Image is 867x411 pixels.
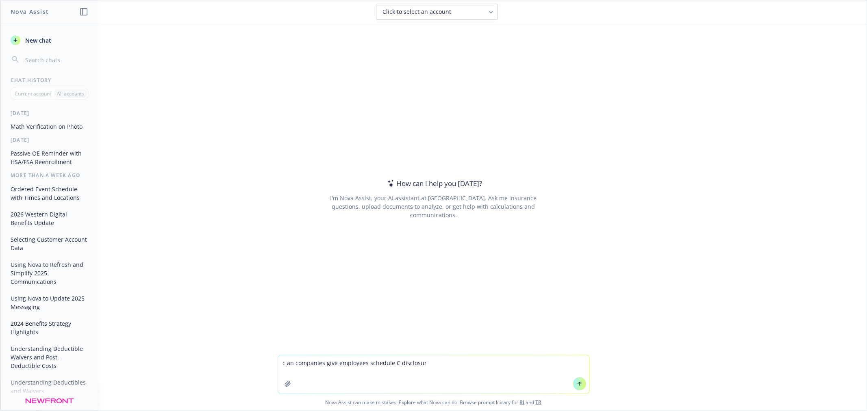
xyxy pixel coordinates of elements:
[7,292,91,314] button: Using Nova to Update 2025 Messaging
[7,233,91,255] button: Selecting Customer Account Data
[536,399,542,406] a: TR
[7,317,91,339] button: 2024 Benefits Strategy Highlights
[24,36,51,45] span: New chat
[520,399,525,406] a: BI
[24,54,88,65] input: Search chats
[15,90,51,97] p: Current account
[1,136,98,143] div: [DATE]
[7,258,91,288] button: Using Nova to Refresh and Simplify 2025 Communications
[7,147,91,169] button: Passive OE Reminder with HSA/FSA Reenrollment
[1,172,98,179] div: More than a week ago
[4,394,863,411] span: Nova Assist can make mistakes. Explore what Nova can do: Browse prompt library for and
[57,90,84,97] p: All accounts
[11,7,49,16] h1: Nova Assist
[1,77,98,84] div: Chat History
[383,8,452,16] span: Click to select an account
[1,110,98,117] div: [DATE]
[319,194,548,219] div: I'm Nova Assist, your AI assistant at [GEOGRAPHIC_DATA]. Ask me insurance questions, upload docum...
[7,342,91,372] button: Understanding Deductible Waivers and Post-Deductible Costs
[385,178,482,189] div: How can I help you [DATE]?
[278,355,589,394] textarea: c an companies give employees schedule C disclosu
[7,208,91,229] button: 2026 Western Digital Benefits Update
[376,4,498,20] button: Click to select an account
[7,33,91,48] button: New chat
[7,182,91,204] button: Ordered Event Schedule with Times and Locations
[7,376,91,398] button: Understanding Deductibles and Waivers
[7,120,91,133] button: Math Verification on Photo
